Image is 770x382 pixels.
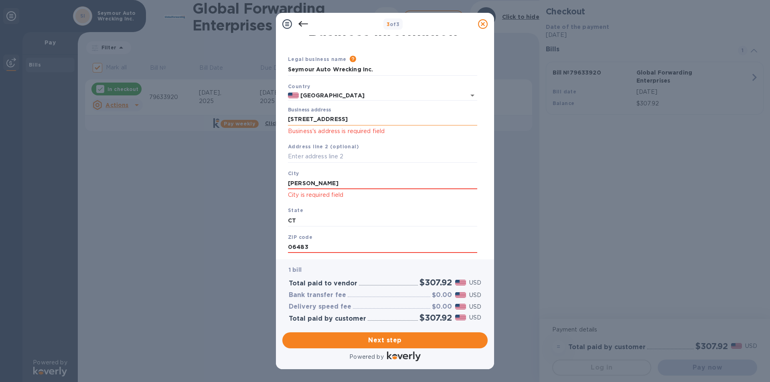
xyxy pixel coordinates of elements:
h3: $0.00 [432,291,452,299]
label: Business address [288,108,331,113]
b: City [288,170,299,176]
span: Next step [289,336,481,345]
input: Enter ZIP code [288,241,477,253]
h3: Bank transfer fee [289,291,346,299]
img: Logo [387,352,421,361]
img: USD [455,304,466,309]
img: US [288,93,299,98]
h3: Total paid to vendor [289,280,357,287]
b: of 3 [387,21,400,27]
h3: Delivery speed fee [289,303,351,311]
h3: $0.00 [432,303,452,311]
b: 1 bill [289,267,302,273]
p: USD [469,291,481,299]
p: USD [469,313,481,322]
h2: $307.92 [419,313,452,323]
p: City is required field [288,190,477,200]
button: Open [467,90,478,101]
span: 3 [387,21,390,27]
input: Enter address line 2 [288,151,477,163]
img: USD [455,280,466,285]
b: Address line 2 (optional) [288,144,359,150]
p: USD [469,279,481,287]
b: Legal business name [288,56,346,62]
h3: Total paid by customer [289,315,366,323]
img: USD [455,292,466,298]
b: ZIP code [288,234,312,240]
p: Business's address is required field [288,127,477,136]
h1: Business Information [286,22,479,39]
p: USD [469,303,481,311]
input: Enter city [288,177,477,189]
input: Select country [299,91,455,101]
b: Country [288,83,310,89]
b: State [288,207,303,213]
input: Enter address [288,113,477,125]
p: Powered by [349,353,383,361]
input: Enter legal business name [288,64,477,76]
button: Next step [282,332,488,348]
img: USD [455,315,466,320]
input: Enter state [288,214,477,226]
h2: $307.92 [419,277,452,287]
